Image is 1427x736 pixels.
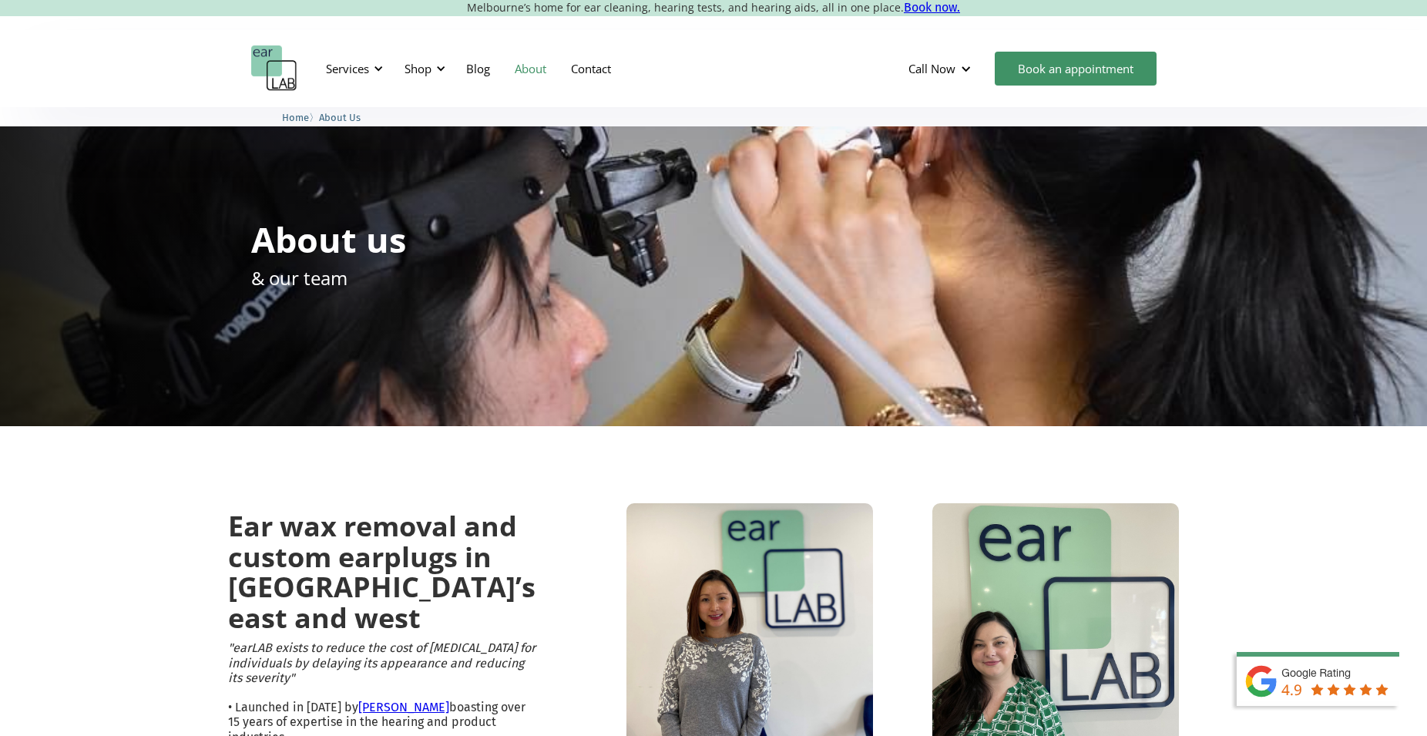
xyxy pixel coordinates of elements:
a: About Us [319,109,361,124]
div: Call Now [896,45,987,92]
a: [PERSON_NAME] [358,700,449,714]
a: home [251,45,297,92]
a: About [502,46,559,91]
span: Home [282,112,309,123]
p: & our team [251,264,348,291]
h2: Ear wax removal and custom earplugs in [GEOGRAPHIC_DATA]’s east and west [228,511,536,633]
a: Book an appointment [995,52,1157,86]
div: Shop [395,45,450,92]
a: Blog [454,46,502,91]
div: Shop [405,61,431,76]
em: "earLAB exists to reduce the cost of [MEDICAL_DATA] for individuals by delaying its appearance an... [228,640,536,684]
div: Services [317,45,388,92]
li: 〉 [282,109,319,126]
div: Services [326,61,369,76]
h1: About us [251,222,406,257]
a: Home [282,109,309,124]
a: Contact [559,46,623,91]
div: Call Now [908,61,955,76]
span: About Us [319,112,361,123]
